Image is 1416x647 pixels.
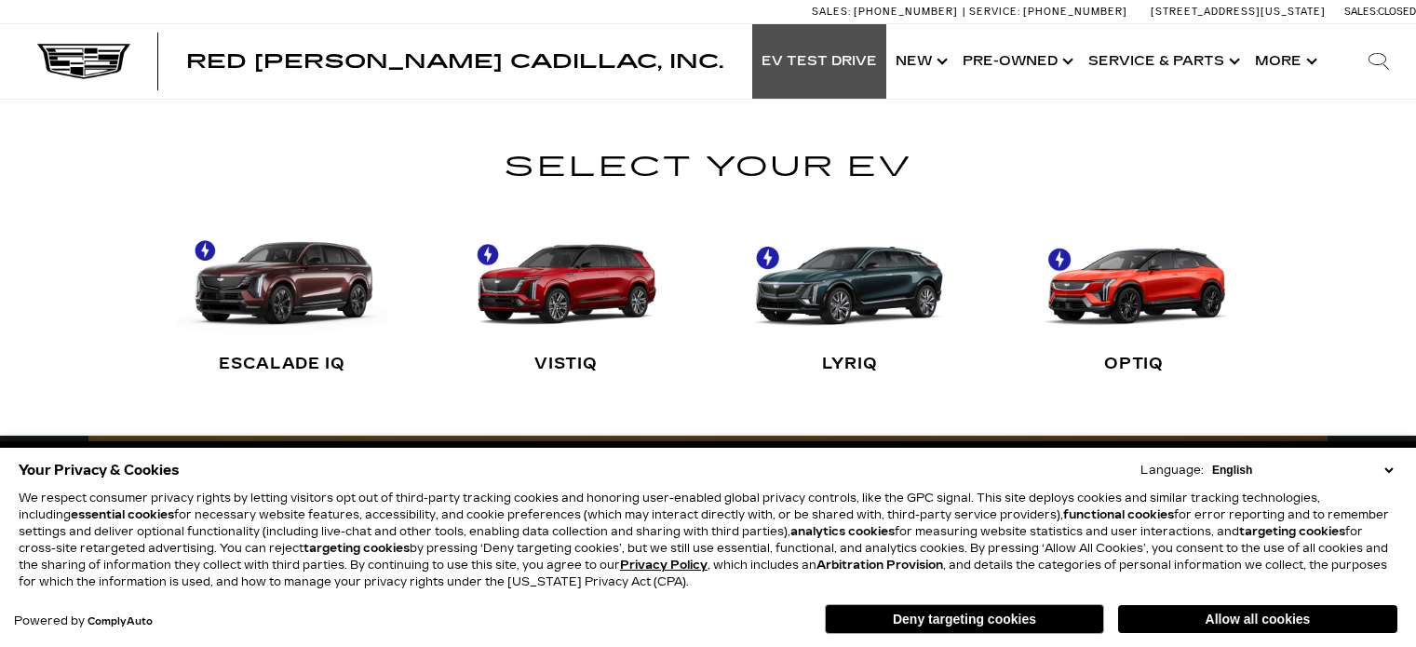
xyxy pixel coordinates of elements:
[186,52,723,71] a: Red [PERSON_NAME] Cadillac, Inc.
[88,616,153,627] a: ComplyAuto
[108,144,1309,191] h2: SELECT YOUR EV
[963,7,1132,17] a: Service: [PHONE_NUMBER]
[1079,24,1246,99] a: Service & Parts
[1118,605,1397,633] button: Allow all cookies
[886,24,953,99] a: New
[186,50,723,73] span: Red [PERSON_NAME] Cadillac, Inc.
[1140,465,1204,476] div: Language:
[19,490,1397,590] p: We respect consumer privacy rights by letting visitors opt out of third-party tracking cookies an...
[303,542,410,555] strong: targeting cookies
[462,205,671,391] a: VISTIQ VISTIQ
[178,205,387,391] a: ESCALADE IQ ESCALADE IQ
[19,457,180,483] span: Your Privacy & Cookies
[969,6,1020,18] span: Service:
[812,6,851,18] span: Sales:
[746,205,955,391] a: LYRIQ LYRIQ
[752,24,886,99] a: EV Test Drive
[37,44,130,79] img: Cadillac Dark Logo with Cadillac White Text
[825,604,1104,634] button: Deny targeting cookies
[1023,6,1127,18] span: [PHONE_NUMBER]
[71,508,174,521] strong: essential cookies
[812,7,963,17] a: Sales: [PHONE_NUMBER]
[620,559,708,572] a: Privacy Policy
[14,615,153,627] div: Powered by
[1207,462,1397,479] select: Language Select
[1378,6,1416,18] span: Closed
[1344,6,1378,18] span: Sales:
[953,24,1079,99] a: Pre-Owned
[816,559,943,572] strong: Arbitration Provision
[854,6,958,18] span: [PHONE_NUMBER]
[790,525,895,538] strong: analytics cookies
[1239,525,1345,538] strong: targeting cookies
[1151,6,1326,18] a: [STREET_ADDRESS][US_STATE]
[1246,24,1323,99] button: More
[1063,508,1174,521] strong: functional cookies
[1030,205,1239,391] a: OPTIQ OPTIQ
